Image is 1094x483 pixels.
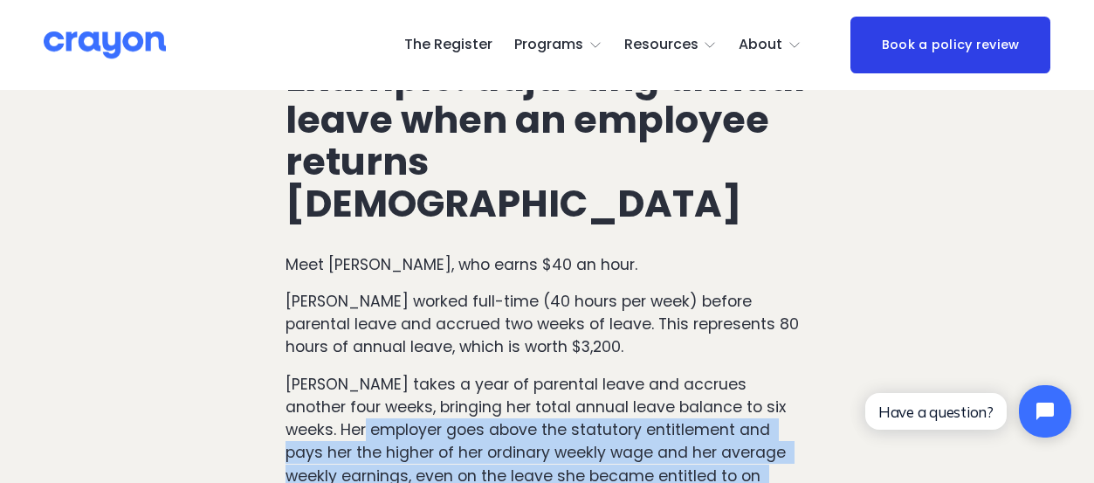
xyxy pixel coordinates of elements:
[624,32,698,58] span: Resources
[850,370,1086,452] iframe: Tidio Chat
[404,31,492,59] a: The Register
[624,31,718,59] a: folder dropdown
[286,290,808,359] p: [PERSON_NAME] worked full-time (40 hours per week) before parental leave and accrued two weeks of...
[44,30,166,60] img: Crayon
[286,52,813,230] strong: Example: adjusting annual leave when an employee returns [DEMOGRAPHIC_DATA]
[739,31,802,59] a: folder dropdown
[850,17,1049,74] a: Book a policy review
[286,253,808,276] p: Meet [PERSON_NAME], who earns $40 an hour.
[514,32,583,58] span: Programs
[514,31,602,59] a: folder dropdown
[739,32,782,58] span: About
